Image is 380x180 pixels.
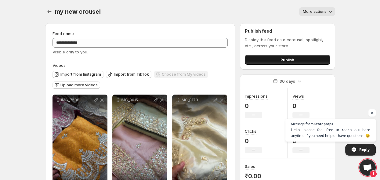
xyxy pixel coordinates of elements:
[245,172,262,180] p: ₹0.00
[303,9,327,14] span: More actions
[60,72,101,77] span: Import from Instagram
[52,63,66,68] span: Videos
[370,170,377,178] span: 1
[245,102,268,110] p: 0
[314,122,333,125] span: Storeprops
[292,93,304,99] h3: Views
[61,98,93,103] p: IMG_7588
[245,55,330,65] button: Publish
[359,159,376,176] a: Open chat
[52,31,74,36] span: Feed name
[245,163,255,169] h3: Sales
[291,127,370,139] span: Hello, please feel free to reach out here anytime if you need help or have questions. 😊
[60,83,98,88] span: Upload more videos
[121,98,153,103] p: IMG_8015
[359,144,370,155] span: Reply
[245,137,262,145] p: 0
[114,72,149,77] span: Import from TikTok
[106,71,151,78] button: Import from TikTok
[245,128,256,134] h3: Clicks
[52,49,88,54] span: Visible only to you.
[280,78,295,84] p: 30 days
[52,81,100,89] button: Upload more videos
[45,7,54,16] button: Settings
[280,57,294,63] span: Publish
[292,102,309,110] p: 0
[245,93,268,99] h3: Impressions
[291,122,313,125] span: Message from
[55,8,101,15] span: my new crousel
[299,7,335,16] button: More actions
[181,98,212,103] p: IMG_8173
[245,28,330,34] h2: Publish feed
[245,37,330,49] p: Display the feed as a carousel, spotlight, etc., across your store.
[52,71,103,78] button: Import from Instagram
